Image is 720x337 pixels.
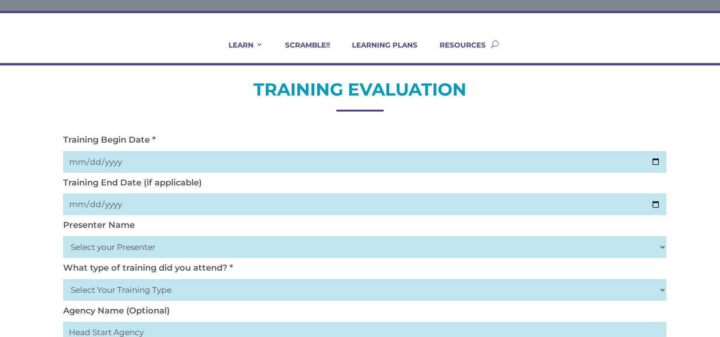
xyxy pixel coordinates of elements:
[63,305,170,316] label: Agency Name (Optional)
[63,177,202,188] label: Training End Date (if applicable)
[340,40,417,63] a: LEARNING PLANS
[217,40,263,63] a: LEARN
[63,220,135,230] label: Presenter Name
[273,40,330,63] a: SCRAMBLE!!
[63,263,233,273] label: What type of training did you attend? *
[58,78,662,105] h2: TRAINING EVALUATION
[63,135,155,145] label: Training Begin Date *
[428,40,486,63] a: RESOURCES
